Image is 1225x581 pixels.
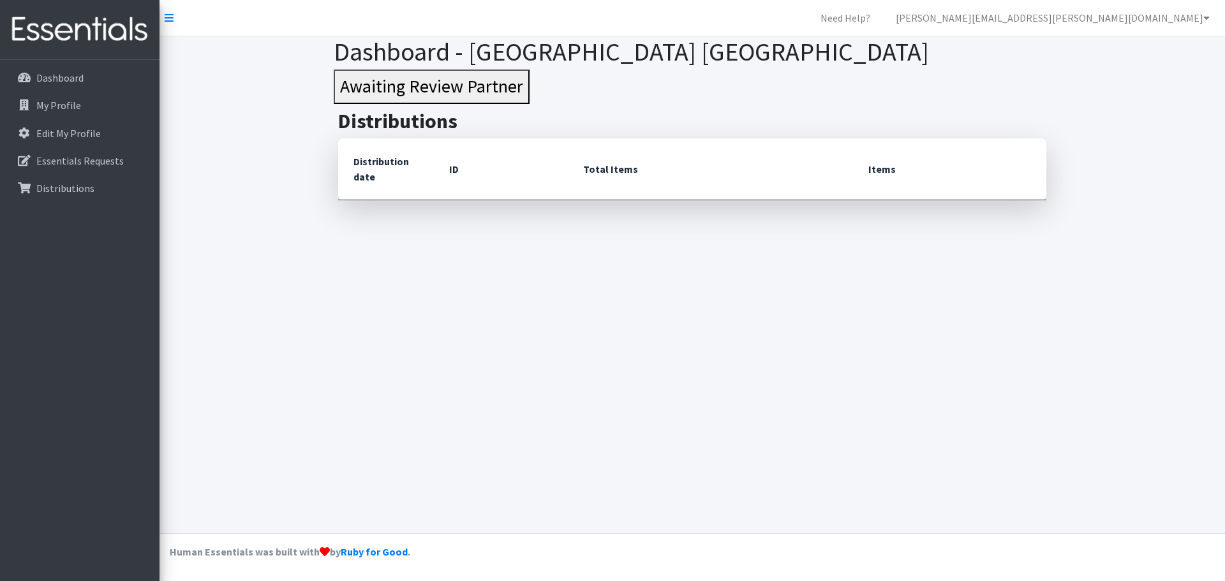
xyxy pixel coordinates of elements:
[810,5,880,31] a: Need Help?
[434,138,568,200] th: ID
[334,70,530,104] button: Awaiting Review Partner
[5,92,154,118] a: My Profile
[853,138,1046,200] th: Items
[5,148,154,173] a: Essentials Requests
[170,545,410,558] strong: Human Essentials was built with by .
[338,109,1046,133] h2: Distributions
[5,8,154,51] img: HumanEssentials
[36,99,81,112] p: My Profile
[5,175,154,201] a: Distributions
[36,71,84,84] p: Dashboard
[5,65,154,91] a: Dashboard
[341,545,408,558] a: Ruby for Good
[36,127,101,140] p: Edit My Profile
[886,5,1220,31] a: [PERSON_NAME][EMAIL_ADDRESS][PERSON_NAME][DOMAIN_NAME]
[338,138,434,200] th: Distribution date
[568,138,853,200] th: Total Items
[36,182,94,195] p: Distributions
[334,36,1051,67] h1: Dashboard - [GEOGRAPHIC_DATA] [GEOGRAPHIC_DATA]
[5,121,154,146] a: Edit My Profile
[36,154,124,167] p: Essentials Requests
